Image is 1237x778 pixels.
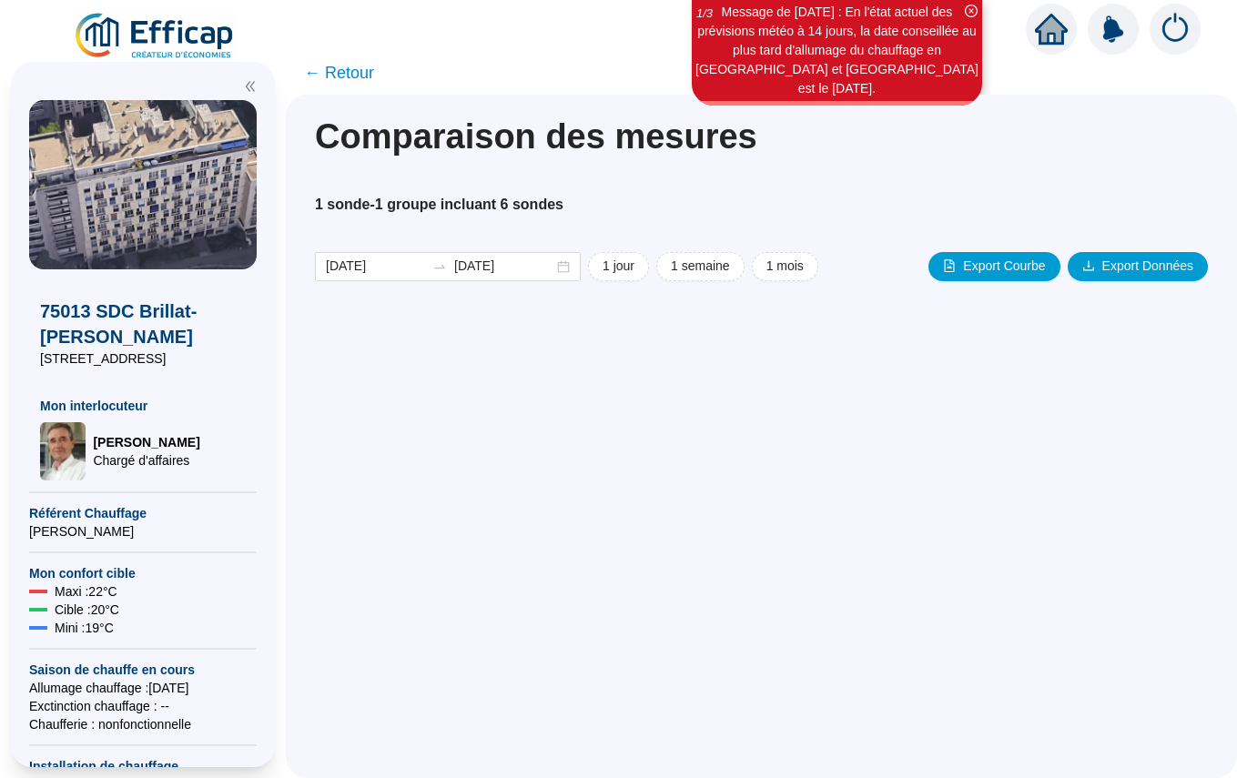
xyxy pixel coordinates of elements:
[40,422,86,480] img: Chargé d'affaires
[696,6,713,20] i: 1 / 3
[40,397,246,415] span: Mon interlocuteur
[1088,4,1139,55] img: alerts
[40,298,246,349] span: 75013 SDC Brillat-[PERSON_NAME]
[326,257,425,276] input: Date de début
[943,259,956,272] span: file-image
[55,601,119,619] span: Cible : 20 °C
[304,60,374,86] span: ← Retour
[928,252,1060,281] button: Export Courbe
[29,661,257,679] span: Saison de chauffe en cours
[315,116,757,158] h1: Comparaison des mesures
[29,757,257,775] span: Installation de chauffage
[1035,13,1068,45] span: home
[963,257,1045,276] span: Export Courbe
[454,257,553,276] input: Date de fin
[29,564,257,582] span: Mon confort cible
[315,194,1208,216] h5: 1 sonde - 1 groupe incluant 6 sondes
[29,715,257,733] span: Chaufferie : non fonctionnelle
[1150,4,1201,55] img: alerts
[1082,259,1095,272] span: download
[55,582,117,601] span: Maxi : 22 °C
[965,5,978,17] span: close-circle
[656,252,745,281] button: 1 semaine
[93,451,199,470] span: Chargé d'affaires
[55,619,114,637] span: Mini : 19 °C
[29,697,257,715] span: Exctinction chauffage : --
[29,504,257,522] span: Référent Chauffage
[432,259,447,274] span: to
[29,522,257,541] span: [PERSON_NAME]
[588,252,649,281] button: 1 jour
[40,349,246,368] span: [STREET_ADDRESS]
[244,80,257,93] span: double-left
[1102,257,1193,276] span: Export Données
[603,257,634,276] span: 1 jour
[752,252,818,281] button: 1 mois
[766,257,804,276] span: 1 mois
[432,259,447,274] span: swap-right
[1068,252,1208,281] button: Export Données
[93,433,199,451] span: [PERSON_NAME]
[29,679,257,697] span: Allumage chauffage : [DATE]
[73,11,238,62] img: efficap energie logo
[695,3,979,98] div: Message de [DATE] : En l'état actuel des prévisions météo à 14 jours, la date conseillée au plus ...
[671,257,730,276] span: 1 semaine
